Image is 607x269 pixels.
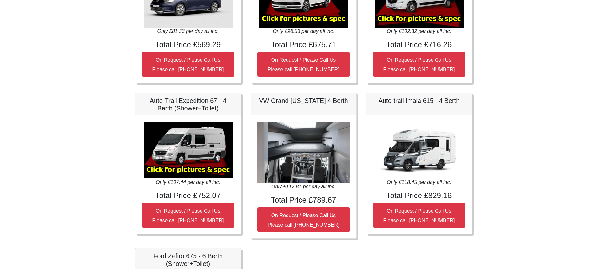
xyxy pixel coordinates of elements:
i: Only £112.81 per day all inc. [271,184,336,189]
i: Only £102.32 per day all inc. [387,28,451,34]
h4: Total Price £569.29 [142,40,234,49]
small: On Request / Please Call Us Please call [PHONE_NUMBER] [383,57,455,72]
button: On Request / Please Call UsPlease call [PHONE_NUMBER] [257,207,350,232]
img: VW Grand California 4 Berth [257,122,350,183]
button: On Request / Please Call UsPlease call [PHONE_NUMBER] [142,203,234,228]
h5: Auto-Trail Expedition 67 - 4 Berth (Shower+Toilet) [142,97,234,112]
button: On Request / Please Call UsPlease call [PHONE_NUMBER] [373,52,465,77]
h4: Total Price £752.07 [142,191,234,200]
small: On Request / Please Call Us Please call [PHONE_NUMBER] [152,208,224,223]
h4: Total Price £829.16 [373,191,465,200]
small: On Request / Please Call Us Please call [PHONE_NUMBER] [268,213,340,228]
i: Only £118.45 per day all inc. [387,179,451,185]
small: On Request / Please Call Us Please call [PHONE_NUMBER] [383,208,455,223]
button: On Request / Please Call UsPlease call [PHONE_NUMBER] [142,52,234,77]
small: On Request / Please Call Us Please call [PHONE_NUMBER] [152,57,224,72]
img: Auto-Trail Expedition 67 - 4 Berth (Shower+Toilet) [144,122,233,178]
i: Only £96.53 per day all inc. [273,28,334,34]
h5: Ford Zefiro 675 - 6 Berth (Shower+Toilet) [142,252,234,267]
button: On Request / Please Call UsPlease call [PHONE_NUMBER] [257,52,350,77]
h5: Auto-trail Imala 615 - 4 Berth [373,97,465,104]
i: Only £107.44 per day all inc. [156,179,220,185]
button: On Request / Please Call UsPlease call [PHONE_NUMBER] [373,203,465,228]
h4: Total Price £675.71 [257,40,350,49]
h5: VW Grand [US_STATE] 4 Berth [257,97,350,104]
h4: Total Price £789.67 [257,196,350,205]
small: On Request / Please Call Us Please call [PHONE_NUMBER] [268,57,340,72]
i: Only £81.33 per day all inc. [157,28,219,34]
img: Auto-trail Imala 615 - 4 Berth [375,122,464,178]
h4: Total Price £716.26 [373,40,465,49]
